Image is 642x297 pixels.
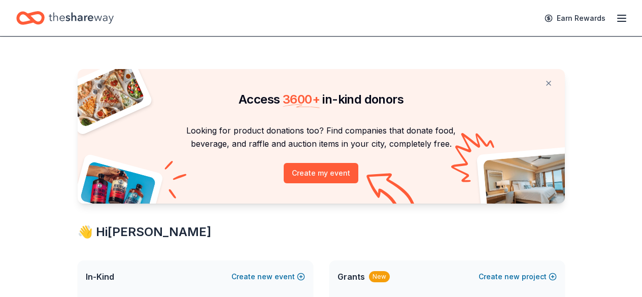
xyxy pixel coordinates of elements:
div: New [369,271,390,282]
img: Curvy arrow [366,173,417,211]
a: Earn Rewards [538,9,612,27]
span: In-Kind [86,271,114,283]
span: Grants [337,271,365,283]
button: Createnewproject [479,271,557,283]
span: new [257,271,273,283]
button: Createnewevent [231,271,305,283]
span: new [504,271,520,283]
img: Pizza [66,63,145,128]
a: Home [16,6,114,30]
button: Create my event [284,163,358,183]
p: Looking for product donations too? Find companies that donate food, beverage, and raffle and auct... [90,124,553,151]
div: 👋 Hi [PERSON_NAME] [78,224,565,240]
span: 3600 + [283,92,320,107]
span: Access in-kind donors [239,92,403,107]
